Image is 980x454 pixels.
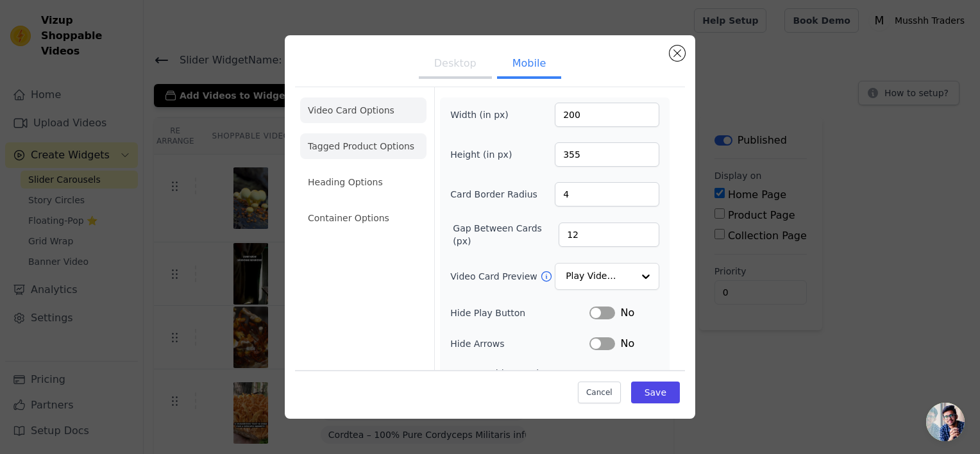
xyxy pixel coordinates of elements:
a: Open chat [926,403,965,441]
button: Desktop [419,51,492,79]
button: Save [631,382,680,403]
li: Container Options [300,205,427,231]
label: Hide Play Button [450,307,589,319]
label: Width (in px) [450,108,520,121]
li: Tagged Product Options [300,133,427,159]
span: No [620,336,634,351]
li: Heading Options [300,169,427,195]
label: Hide Arrows [450,337,589,350]
label: Video Card Preview [450,270,539,283]
label: Remove Video Card Shadow [450,367,577,392]
li: Video Card Options [300,97,427,123]
button: Close modal [670,46,685,61]
label: Height (in px) [450,148,520,161]
span: No [620,305,634,321]
button: Cancel [578,382,621,403]
label: Gap Between Cards (px) [453,222,559,248]
label: Card Border Radius [450,188,537,201]
button: Mobile [497,51,561,79]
